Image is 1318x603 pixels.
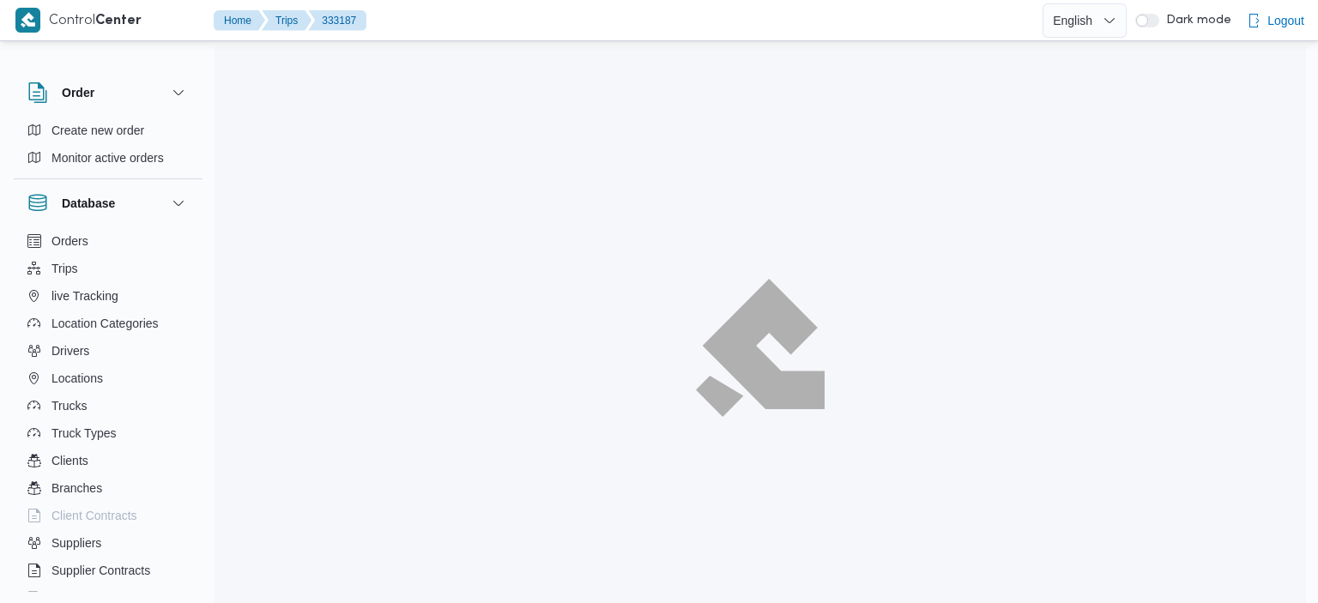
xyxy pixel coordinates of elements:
button: Create new order [21,117,196,144]
span: Trucks [51,395,87,416]
b: Center [95,15,142,27]
span: Location Categories [51,313,159,334]
button: 333187 [308,10,366,31]
button: Logout [1240,3,1311,38]
button: Location Categories [21,310,196,337]
button: Suppliers [21,529,196,557]
button: Monitor active orders [21,144,196,172]
span: Clients [51,450,88,471]
button: Locations [21,365,196,392]
button: Home [214,10,265,31]
span: Suppliers [51,533,101,553]
button: live Tracking [21,282,196,310]
button: Trucks [21,392,196,419]
span: Logout [1267,10,1304,31]
span: live Tracking [51,286,118,306]
span: Create new order [51,120,144,141]
span: Truck Types [51,423,116,443]
span: Client Contracts [51,505,137,526]
div: Order [14,117,203,178]
span: Locations [51,368,103,389]
button: Branches [21,474,196,502]
button: Truck Types [21,419,196,447]
span: Dark mode [1159,14,1231,27]
button: Client Contracts [21,502,196,529]
button: Trips [262,10,311,31]
img: X8yXhbKr1z7QwAAAABJRU5ErkJggg== [15,8,40,33]
h3: Order [62,82,94,103]
h3: Database [62,193,115,214]
button: Trips [21,255,196,282]
button: Database [27,193,189,214]
img: ILLA Logo [705,289,815,406]
span: Supplier Contracts [51,560,150,581]
span: Branches [51,478,102,498]
button: Supplier Contracts [21,557,196,584]
button: Clients [21,447,196,474]
div: Database [14,227,203,599]
span: Drivers [51,341,89,361]
button: Drivers [21,337,196,365]
button: Orders [21,227,196,255]
span: Monitor active orders [51,148,164,168]
button: Order [27,82,189,103]
span: Trips [51,258,78,279]
span: Orders [51,231,88,251]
